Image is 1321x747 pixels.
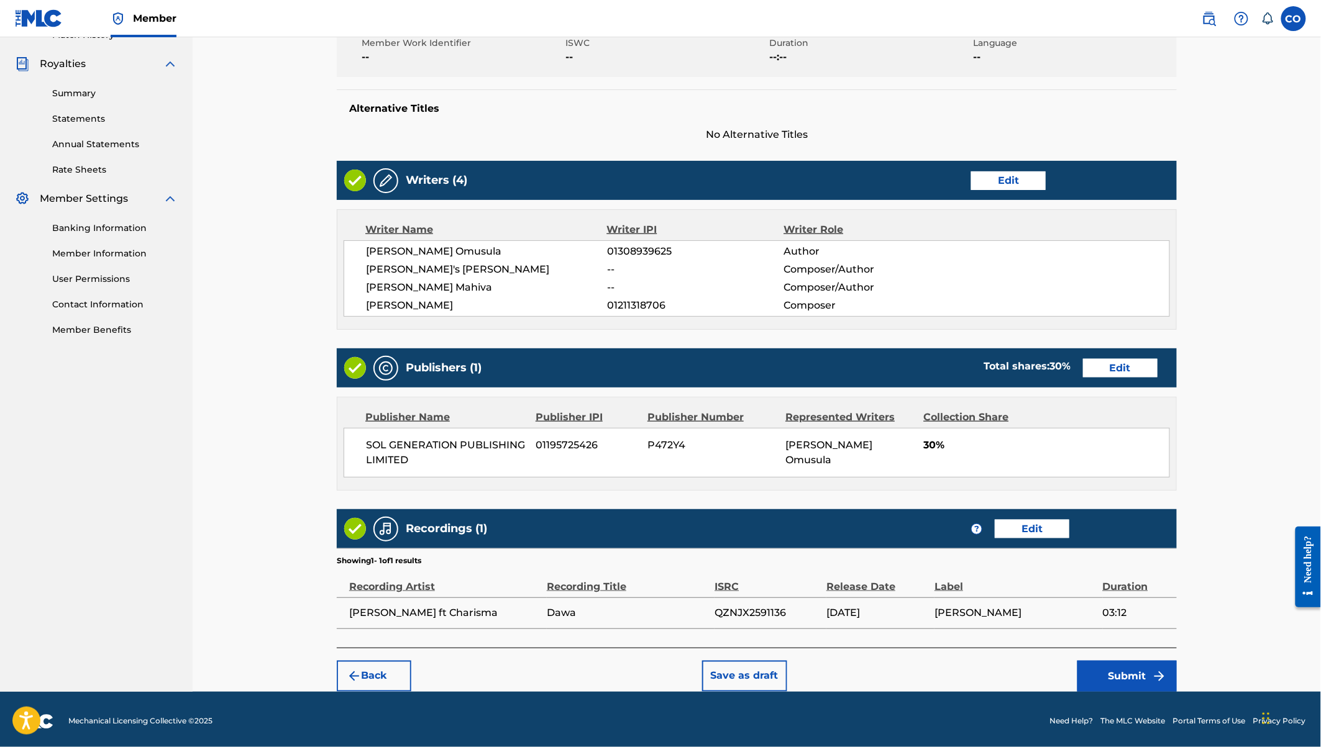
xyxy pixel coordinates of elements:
[769,37,970,50] span: Duration
[1049,360,1071,372] span: 30 %
[1234,11,1249,26] img: help
[362,37,562,50] span: Member Work Identifier
[365,410,526,425] div: Publisher Name
[163,57,178,71] img: expand
[1050,716,1094,727] a: Need Help?
[362,50,562,65] span: --
[607,222,784,237] div: Writer IPI
[784,222,944,237] div: Writer Role
[702,661,787,692] button: Save as draft
[111,11,126,26] img: Top Rightsholder
[15,191,30,206] img: Member Settings
[1253,716,1306,727] a: Privacy Policy
[133,11,176,25] span: Member
[984,359,1071,374] div: Total shares:
[923,438,1169,453] span: 30%
[1173,716,1246,727] a: Portal Terms of Use
[972,524,982,534] span: ?
[366,298,607,313] span: [PERSON_NAME]
[366,262,607,277] span: [PERSON_NAME]'s [PERSON_NAME]
[349,605,541,620] span: [PERSON_NAME] ft Charisma
[935,605,1096,620] span: [PERSON_NAME]
[337,661,411,692] button: Back
[1286,517,1321,617] iframe: Resource Center
[826,566,928,594] div: Release Date
[378,173,393,188] img: Writers
[163,191,178,206] img: expand
[536,438,639,453] span: 01195725426
[52,273,178,286] a: User Permissions
[971,171,1046,190] button: Edit
[1152,669,1167,684] img: f7272a7cc735f4ea7f67.svg
[40,57,86,71] span: Royalties
[349,102,1164,115] h5: Alternative Titles
[378,361,393,376] img: Publishers
[784,280,944,295] span: Composer/Author
[1083,359,1158,378] button: Edit
[406,361,482,375] h5: Publishers (1)
[715,605,820,620] span: QZNJX2591136
[349,566,541,594] div: Recording Artist
[337,555,421,566] p: Showing 1 - 1 of 1 results
[1263,700,1270,737] div: Drag
[1261,12,1274,25] div: Notifications
[784,244,944,259] span: Author
[344,170,366,191] img: Valid
[52,247,178,260] a: Member Information
[15,9,63,27] img: MLC Logo
[715,566,820,594] div: ISRC
[1197,6,1222,31] a: Public Search
[1077,661,1177,692] button: Submit
[1103,605,1171,620] span: 03:12
[607,280,784,295] span: --
[52,87,178,100] a: Summary
[366,280,607,295] span: [PERSON_NAME] Mahiva
[565,37,766,50] span: ISWC
[785,410,914,425] div: Represented Writers
[52,163,178,176] a: Rate Sheets
[52,324,178,337] a: Member Benefits
[406,522,487,536] h5: Recordings (1)
[647,410,776,425] div: Publisher Number
[365,222,607,237] div: Writer Name
[15,57,30,71] img: Royalties
[1259,687,1321,747] iframe: Chat Widget
[607,244,784,259] span: 01308939625
[1229,6,1254,31] div: Help
[1101,716,1166,727] a: The MLC Website
[347,669,362,684] img: 7ee5dd4eb1f8a8e3ef2f.svg
[973,50,1174,65] span: --
[1202,11,1217,26] img: search
[344,357,366,379] img: Valid
[995,520,1069,538] button: Edit
[68,716,213,727] span: Mechanical Licensing Collective © 2025
[784,298,944,313] span: Composer
[337,127,1177,142] span: No Alternative Titles
[536,410,638,425] div: Publisher IPI
[344,518,366,540] img: Valid
[52,222,178,235] a: Banking Information
[52,298,178,311] a: Contact Information
[366,244,607,259] span: [PERSON_NAME] Omusula
[607,262,784,277] span: --
[1103,566,1171,594] div: Duration
[935,566,1096,594] div: Label
[547,566,708,594] div: Recording Title
[565,50,766,65] span: --
[406,173,467,188] h5: Writers (4)
[378,522,393,536] img: Recordings
[40,191,128,206] span: Member Settings
[784,262,944,277] span: Composer/Author
[52,112,178,125] a: Statements
[547,605,708,620] span: Dawa
[826,605,928,620] span: [DATE]
[769,50,970,65] span: --:--
[647,438,776,453] span: P472Y4
[607,298,784,313] span: 01211318706
[923,410,1044,425] div: Collection Share
[973,37,1174,50] span: Language
[1281,6,1306,31] div: User Menu
[366,438,527,468] span: SOL GENERATION PUBLISHING LIMITED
